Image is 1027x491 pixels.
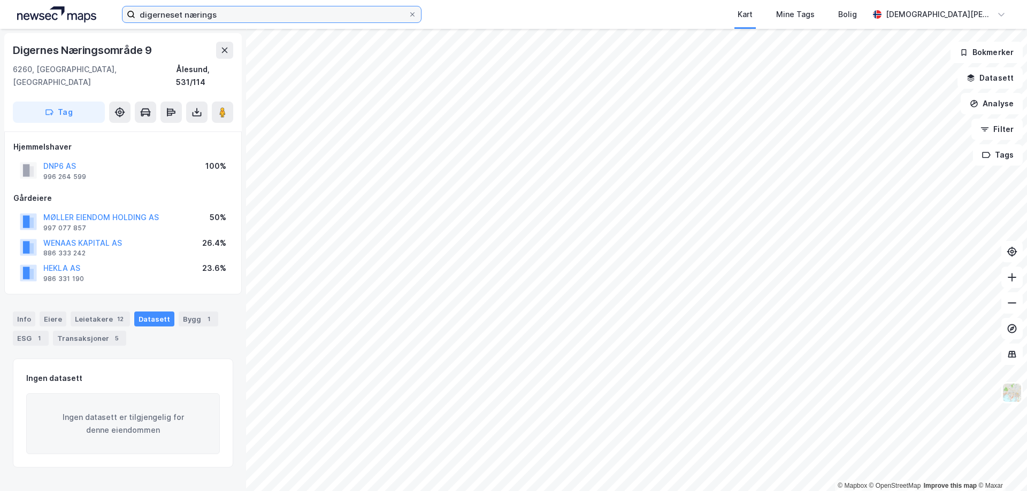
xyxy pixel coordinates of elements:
[838,482,867,489] a: Mapbox
[176,63,233,89] div: Ålesund, 531/114
[776,8,815,21] div: Mine Tags
[13,42,154,59] div: Digernes Næringsområde 9
[957,67,1023,89] button: Datasett
[17,6,96,22] img: logo.a4113a55bc3d86da70a041830d287a7e.svg
[40,311,66,326] div: Eiere
[53,331,126,346] div: Transaksjoner
[43,275,84,283] div: 986 331 190
[951,42,1023,63] button: Bokmerker
[974,440,1027,491] iframe: Chat Widget
[869,482,921,489] a: OpenStreetMap
[924,482,977,489] a: Improve this map
[961,93,1023,114] button: Analyse
[205,160,226,173] div: 100%
[13,63,176,89] div: 6260, [GEOGRAPHIC_DATA], [GEOGRAPHIC_DATA]
[134,311,174,326] div: Datasett
[202,262,226,275] div: 23.6%
[973,144,1023,166] button: Tags
[210,211,226,224] div: 50%
[71,311,130,326] div: Leietakere
[13,141,233,153] div: Hjemmelshaver
[203,314,214,324] div: 1
[13,331,49,346] div: ESG
[115,314,126,324] div: 12
[738,8,753,21] div: Kart
[26,393,220,454] div: Ingen datasett er tilgjengelig for denne eiendommen
[13,311,35,326] div: Info
[43,249,86,258] div: 886 333 242
[43,224,86,232] div: 997 077 857
[135,6,408,22] input: Søk på adresse, matrikkel, gårdeiere, leietakere eller personer
[179,311,218,326] div: Bygg
[26,372,82,385] div: Ingen datasett
[13,102,105,123] button: Tag
[13,192,233,205] div: Gårdeiere
[971,119,1023,140] button: Filter
[1002,383,1022,403] img: Z
[838,8,857,21] div: Bolig
[43,173,86,181] div: 996 264 599
[111,333,122,344] div: 5
[202,237,226,250] div: 26.4%
[34,333,44,344] div: 1
[886,8,993,21] div: [DEMOGRAPHIC_DATA][PERSON_NAME]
